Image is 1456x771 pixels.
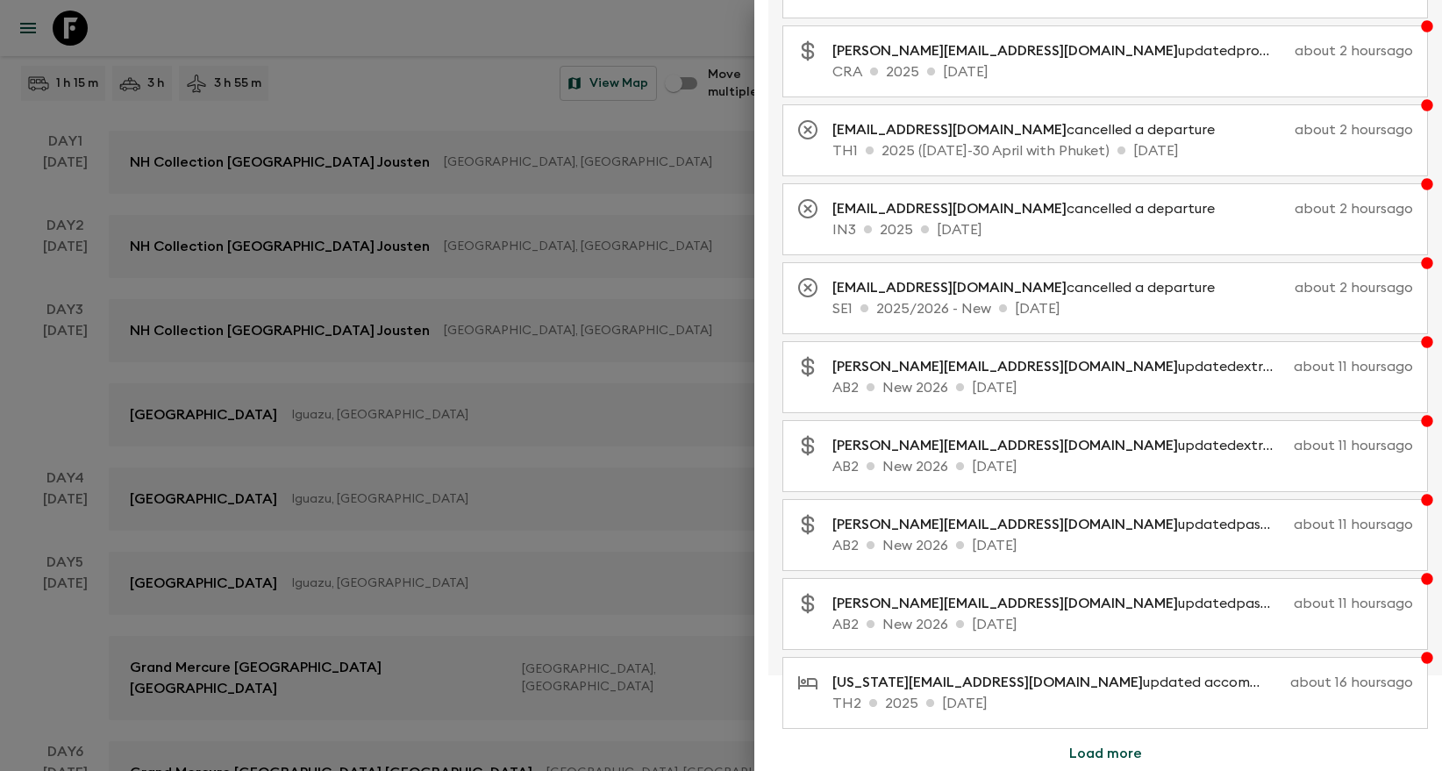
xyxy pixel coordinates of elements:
p: updated passenger costs [832,593,1287,614]
p: cancelled a departure [832,277,1229,298]
p: IN3 2025 [DATE] [832,219,1413,240]
p: about 11 hours ago [1294,593,1413,614]
p: about 2 hours ago [1295,40,1413,61]
p: about 11 hours ago [1294,514,1413,535]
p: TH1 2025 ([DATE]-30 April with Phuket) [DATE] [832,140,1413,161]
p: about 11 hours ago [1294,356,1413,377]
p: CRA 2025 [DATE] [832,61,1413,82]
span: [PERSON_NAME][EMAIL_ADDRESS][DOMAIN_NAME] [832,360,1178,374]
span: [EMAIL_ADDRESS][DOMAIN_NAME] [832,123,1067,137]
p: updated extras costs [832,435,1287,456]
span: [EMAIL_ADDRESS][DOMAIN_NAME] [832,202,1067,216]
span: [US_STATE][EMAIL_ADDRESS][DOMAIN_NAME] [832,675,1143,689]
span: [EMAIL_ADDRESS][DOMAIN_NAME] [832,281,1067,295]
p: about 2 hours ago [1236,277,1413,298]
p: AB2 New 2026 [DATE] [832,456,1413,477]
p: about 2 hours ago [1236,119,1413,140]
p: updated accommodation [832,672,1283,693]
p: cancelled a departure [832,198,1229,219]
p: updated extras costs [832,356,1287,377]
p: cancelled a departure [832,119,1229,140]
p: AB2 New 2026 [DATE] [832,377,1413,398]
span: [PERSON_NAME][EMAIL_ADDRESS][DOMAIN_NAME] [832,439,1178,453]
span: [PERSON_NAME][EMAIL_ADDRESS][DOMAIN_NAME] [832,518,1178,532]
p: AB2 New 2026 [DATE] [832,614,1413,635]
p: about 11 hours ago [1294,435,1413,456]
p: updated passenger costs [832,514,1287,535]
p: about 16 hours ago [1290,672,1413,693]
span: [PERSON_NAME][EMAIL_ADDRESS][DOMAIN_NAME] [832,44,1178,58]
p: about 2 hours ago [1236,198,1413,219]
p: updated promotional discounts [832,40,1288,61]
p: SE1 2025/2026 - New [DATE] [832,298,1413,319]
p: AB2 New 2026 [DATE] [832,535,1413,556]
p: TH2 2025 [DATE] [832,693,1413,714]
span: [PERSON_NAME][EMAIL_ADDRESS][DOMAIN_NAME] [832,596,1178,610]
button: Load more [1048,736,1163,771]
